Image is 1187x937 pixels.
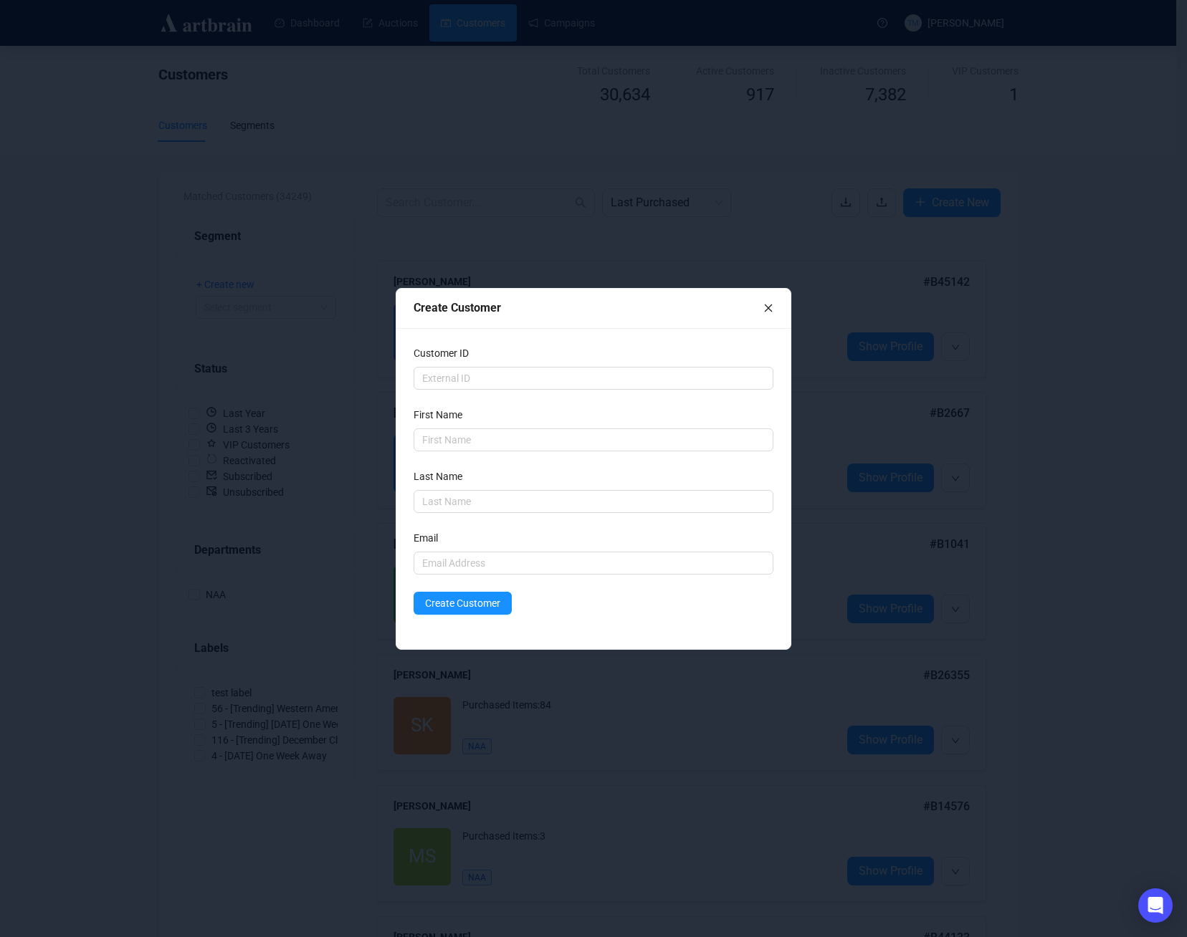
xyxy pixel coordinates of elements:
label: Customer ID [414,345,478,361]
span: close [763,303,773,313]
label: First Name [414,407,472,423]
span: Create Customer [425,595,500,611]
input: Email Address [414,552,773,575]
div: Open Intercom Messenger [1138,888,1173,923]
input: First Name [414,428,773,451]
input: Last Name [414,490,773,513]
label: Last Name [414,468,472,484]
label: Email [414,530,447,546]
div: Create Customer [414,299,763,317]
input: External ID [414,367,773,390]
button: Create Customer [414,592,512,615]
